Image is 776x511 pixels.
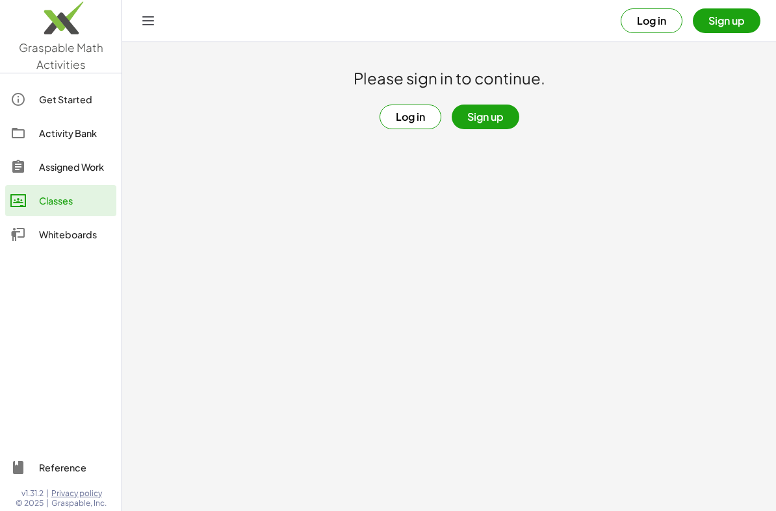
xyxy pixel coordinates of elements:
div: Reference [39,460,111,475]
span: | [46,488,49,499]
div: Activity Bank [39,125,111,141]
a: Activity Bank [5,118,116,149]
a: Get Started [5,84,116,115]
button: Toggle navigation [138,10,159,31]
h1: Please sign in to continue. [354,68,545,89]
div: Get Started [39,92,111,107]
button: Sign up [452,105,519,129]
a: Reference [5,452,116,483]
button: Log in [621,8,682,33]
a: Assigned Work [5,151,116,182]
a: Whiteboards [5,219,116,250]
span: | [46,498,49,508]
div: Classes [39,193,111,208]
button: Sign up [693,8,760,33]
a: Privacy policy [51,488,107,499]
button: Log in [380,105,441,129]
span: v1.31.2 [21,488,44,499]
span: Graspable, Inc. [51,498,107,508]
div: Whiteboards [39,227,111,242]
div: Assigned Work [39,159,111,175]
span: Graspable Math Activities [19,40,103,71]
span: © 2025 [16,498,44,508]
a: Classes [5,185,116,216]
